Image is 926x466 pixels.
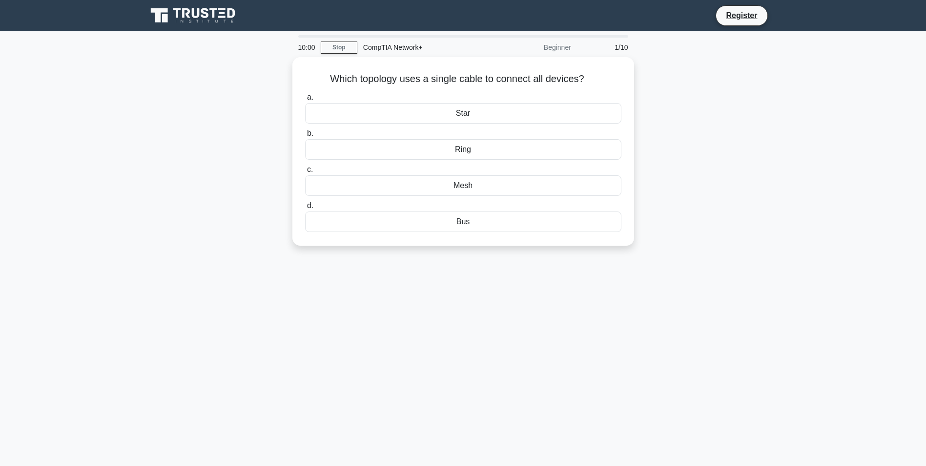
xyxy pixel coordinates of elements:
[292,38,321,57] div: 10:00
[305,212,621,232] div: Bus
[321,42,357,54] a: Stop
[304,73,622,85] h5: Which topology uses a single cable to connect all devices?
[305,175,621,196] div: Mesh
[305,139,621,160] div: Ring
[307,201,313,210] span: d.
[357,38,492,57] div: CompTIA Network+
[492,38,577,57] div: Beginner
[577,38,634,57] div: 1/10
[307,165,313,173] span: c.
[305,103,621,124] div: Star
[307,129,313,137] span: b.
[720,9,763,21] a: Register
[307,93,313,101] span: a.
